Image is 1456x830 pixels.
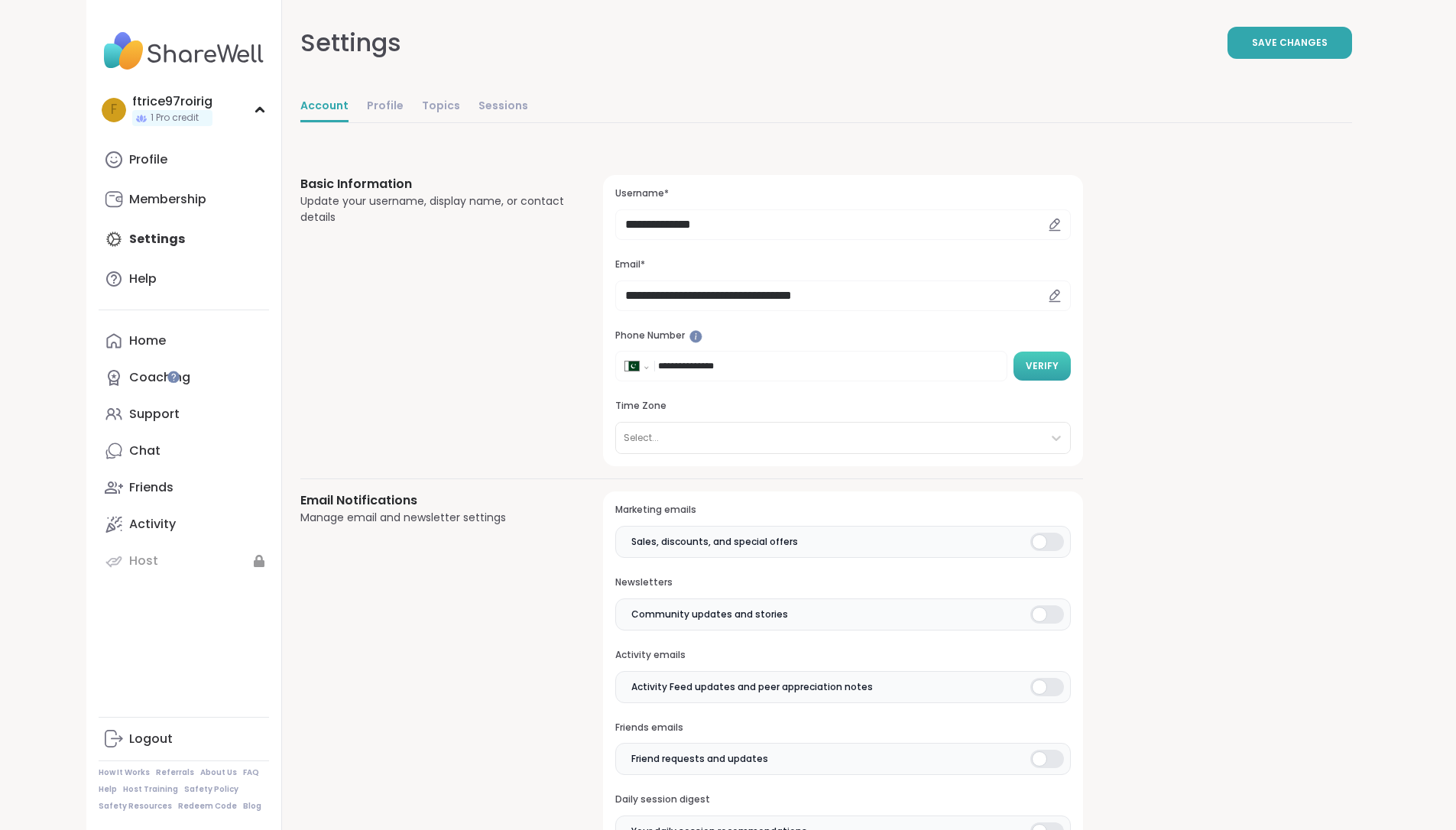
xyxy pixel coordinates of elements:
div: Update your username, display name, or contact details [300,193,567,225]
iframe: Spotlight [167,371,180,383]
a: Help [99,784,117,795]
a: Friends [99,469,269,506]
div: Host [129,553,158,569]
a: Membership [99,181,269,218]
span: Activity Feed updates and peer appreciation notes [631,680,873,694]
a: Logout [99,721,269,757]
div: Friends [129,479,173,496]
div: Manage email and newsletter settings [300,510,567,526]
iframe: Spotlight [689,330,702,343]
a: Topics [422,92,460,122]
a: Referrals [156,767,194,778]
a: Help [99,261,269,297]
h3: Activity emails [615,649,1070,662]
h3: Marketing emails [615,504,1070,517]
a: Sessions [478,92,528,122]
div: Coaching [129,369,190,386]
a: Profile [367,92,404,122]
span: Verify [1026,359,1059,373]
span: Sales, discounts, and special offers [631,535,798,549]
h3: Basic Information [300,175,567,193]
div: Chat [129,443,161,459]
div: ftrice97roirig [132,93,212,110]
div: Support [129,406,180,423]
h3: Phone Number [615,329,1070,342]
a: Chat [99,433,269,469]
a: How It Works [99,767,150,778]
div: Home [129,332,166,349]
div: Settings [300,24,401,61]
div: Help [129,271,157,287]
a: Profile [99,141,269,178]
button: Verify [1013,352,1071,381]
div: Logout [129,731,173,747]
img: ShareWell Nav Logo [99,24,269,78]
h3: Newsletters [615,576,1070,589]
h3: Time Zone [615,400,1070,413]
a: Support [99,396,269,433]
span: 1 Pro credit [151,112,199,125]
a: Blog [243,801,261,812]
h3: Daily session digest [615,793,1070,806]
h3: Email* [615,258,1070,271]
h3: Email Notifications [300,491,567,510]
a: About Us [200,767,237,778]
a: Account [300,92,349,122]
h3: Username* [615,187,1070,200]
span: Community updates and stories [631,608,788,621]
span: Friend requests and updates [631,752,768,766]
a: Host [99,543,269,579]
h3: Friends emails [615,721,1070,734]
div: Profile [129,151,167,168]
span: Save Changes [1252,36,1328,50]
div: Membership [129,191,206,208]
a: Redeem Code [178,801,237,812]
div: Activity [129,516,176,533]
a: FAQ [243,767,259,778]
button: Save Changes [1227,27,1352,59]
a: Host Training [123,784,178,795]
a: Home [99,323,269,359]
a: Safety Policy [184,784,238,795]
a: Coaching [99,359,269,396]
a: Activity [99,506,269,543]
a: Safety Resources [99,801,172,812]
span: f [111,100,117,120]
